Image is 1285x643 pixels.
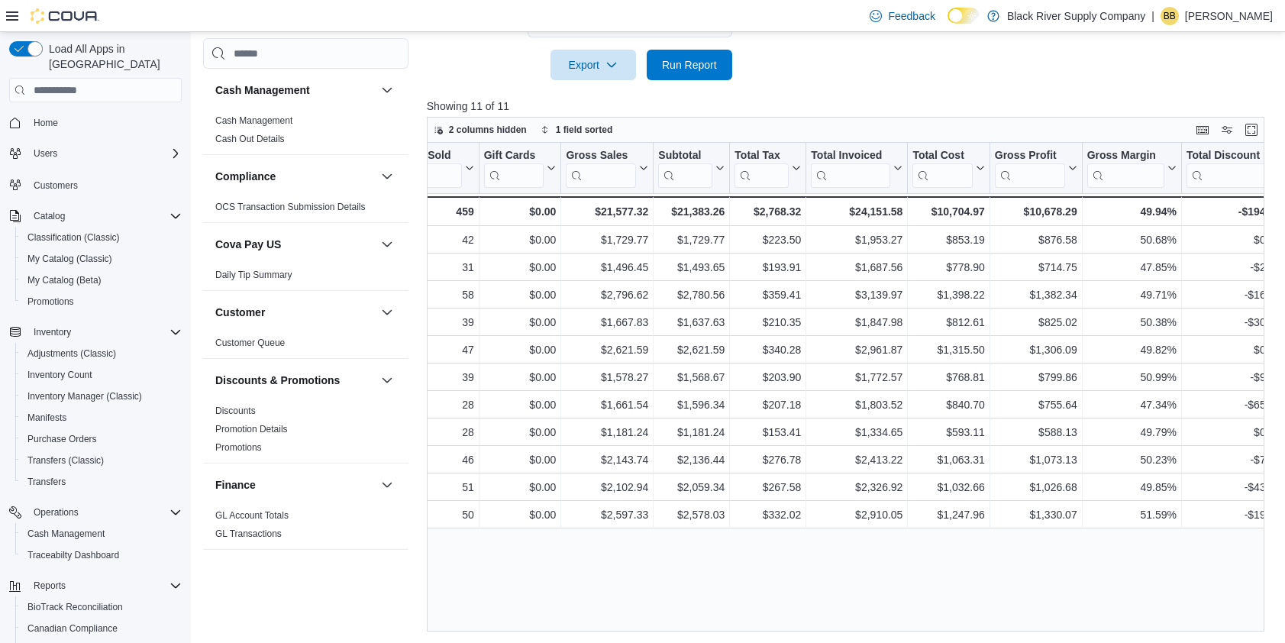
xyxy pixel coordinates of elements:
button: Cova Pay US [378,235,396,254]
div: $799.86 [995,368,1077,386]
div: $0.00 [1187,423,1280,441]
span: Cash Out Details [215,133,285,145]
button: 1 field sorted [534,121,619,139]
span: Transfers [27,476,66,488]
div: $1,073.13 [995,451,1077,469]
div: Brandon Blount [1161,7,1179,25]
div: $153.41 [735,423,801,441]
span: Promotion Details [215,423,288,435]
div: Cova Pay US [203,266,408,290]
div: $10,678.29 [995,202,1077,221]
div: $210.35 [735,313,801,331]
div: $1,729.77 [658,231,725,249]
button: Gross Profit [995,149,1077,188]
span: Inventory Manager (Classic) [27,390,142,402]
div: $2,413.22 [811,451,902,469]
button: Operations [3,502,188,523]
img: Cova [31,8,99,24]
div: $840.70 [912,396,984,414]
div: 459 [407,202,473,221]
button: Manifests [15,407,188,428]
button: Inventory Manager (Classic) [15,386,188,407]
div: $812.61 [912,313,984,331]
h3: Finance [215,477,256,493]
span: Catalog [34,210,65,222]
a: Customers [27,176,84,195]
div: $2,780.56 [658,286,725,304]
div: $1,687.56 [811,258,902,276]
div: $21,577.32 [566,202,648,221]
a: Inventory Count [21,366,98,384]
a: Cash Out Details [215,134,285,144]
button: Customer [215,305,375,320]
span: Load All Apps in [GEOGRAPHIC_DATA] [43,41,182,72]
span: Promotions [27,296,74,308]
h3: Compliance [215,169,276,184]
a: Customer Queue [215,338,285,348]
span: Manifests [27,412,66,424]
span: Traceabilty Dashboard [27,549,119,561]
div: Gross Profit [995,149,1065,163]
button: Home [3,111,188,134]
div: Total Tax [735,149,789,188]
div: $24,151.58 [811,202,902,221]
div: Gift Card Sales [483,149,544,188]
div: $203.90 [735,368,801,386]
div: -$7.30 [1187,451,1280,469]
div: $1,315.50 [912,341,984,359]
span: My Catalog (Beta) [27,274,102,286]
span: Cash Management [27,528,105,540]
a: Manifests [21,409,73,427]
div: $1,496.45 [566,258,648,276]
span: BB [1164,7,1176,25]
div: Gross Margin [1086,149,1164,163]
span: My Catalog (Beta) [21,271,182,289]
button: Purchase Orders [15,428,188,450]
div: $1,729.77 [566,231,648,249]
span: OCS Transaction Submission Details [215,201,366,213]
a: Promotions [21,292,80,311]
button: BioTrack Reconciliation [15,596,188,618]
span: Reports [34,580,66,592]
div: Total Discount [1187,149,1268,163]
button: Subtotal [658,149,725,188]
div: Gross Sales [566,149,636,163]
div: -$9.60 [1187,368,1280,386]
span: Export [560,50,627,80]
div: $0.00 [484,506,557,524]
button: Total Tax [735,149,801,188]
div: $1,667.83 [566,313,648,331]
span: Classification (Classic) [27,231,120,244]
div: $0.00 [484,368,557,386]
button: Total Cost [912,149,984,188]
span: My Catalog (Classic) [21,250,182,268]
div: $0.00 [483,202,556,221]
div: $2,621.59 [566,341,648,359]
div: $0.00 [484,286,557,304]
button: Inventory [3,321,188,343]
div: 46 [408,451,474,469]
div: Total Cost [912,149,972,188]
div: Total Invoiced [811,149,890,163]
span: Adjustments (Classic) [27,347,116,360]
button: Gross Sales [566,149,648,188]
button: Gross Margin [1086,149,1176,188]
div: $876.58 [995,231,1077,249]
div: $1,568.67 [658,368,725,386]
div: 49.71% [1087,286,1177,304]
button: Display options [1218,121,1236,139]
div: Subtotal [658,149,712,163]
a: GL Account Totals [215,510,289,521]
div: $755.64 [995,396,1077,414]
div: $2,326.92 [811,478,902,496]
button: Customers [3,173,188,195]
div: $3,139.97 [811,286,902,304]
div: $0.00 [484,258,557,276]
div: $1,772.57 [811,368,902,386]
div: $2,768.32 [735,202,801,221]
div: $223.50 [735,231,801,249]
button: Export [550,50,636,80]
span: Home [34,117,58,129]
button: Cash Management [215,82,375,98]
div: $0.00 [484,341,557,359]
